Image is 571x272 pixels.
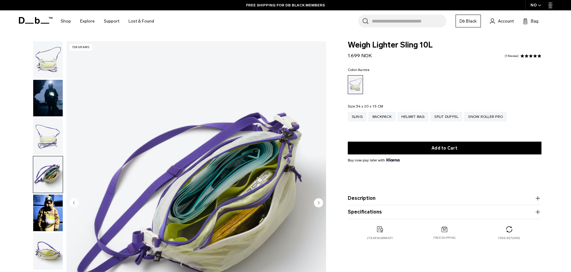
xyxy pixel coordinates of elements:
legend: Size: [348,104,383,108]
a: Backpack [368,112,396,122]
img: Weigh Lighter Sling 10L Aurora [33,195,63,231]
span: Account [498,18,514,24]
span: 34 x 20 x 15 CM [356,104,383,108]
img: Weigh_Lighter_Sling_10L_1.png [33,41,63,78]
a: FREE SHIPPING FOR DB BLACK MEMBERS [246,2,325,8]
nav: Main Navigation [56,10,159,32]
p: 2 year warranty [367,236,393,240]
button: Next slide [314,198,323,208]
a: 1 reviews [505,55,519,58]
button: Add to Cart [348,142,541,154]
button: Previous slide [69,198,79,208]
p: Free shipping [433,236,456,240]
a: Snow Roller Pro [464,112,507,122]
a: Split Duffel [430,112,462,122]
img: {"height" => 20, "alt" => "Klarna"} [386,158,400,161]
button: Weigh_Lighter_Sling_10L_Lifestyle.png [33,79,63,117]
img: Weigh_Lighter_Sling_10L_Lifestyle.png [33,80,63,116]
p: Free returns [498,236,520,240]
img: Weigh_Lighter_Sling_10L_2.png [33,118,63,155]
button: Specifications [348,208,541,216]
img: Weigh_Lighter_Sling_10L_3.png [33,156,63,193]
a: Support [104,10,119,32]
span: 1.699 NOK [348,53,372,58]
a: Account [490,17,514,25]
p: 138 grams [69,44,92,51]
legend: Color: [348,68,370,72]
a: Sling [348,112,367,122]
span: Weigh Lighter Sling 10L [348,41,541,49]
a: Explore [80,10,95,32]
button: Weigh_Lighter_Sling_10L_4.png [33,233,63,270]
button: Description [348,195,541,202]
span: Aurora [358,68,370,72]
span: Buy now pay later with [348,157,400,163]
a: Lost & Found [129,10,154,32]
button: Bag [523,17,538,25]
span: Bag [531,18,538,24]
a: Db Black [456,15,481,27]
img: Weigh_Lighter_Sling_10L_4.png [33,233,63,270]
a: Aurora [348,75,363,94]
button: Weigh Lighter Sling 10L Aurora [33,194,63,231]
a: Helmet Bag [397,112,429,122]
a: Shop [61,10,71,32]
